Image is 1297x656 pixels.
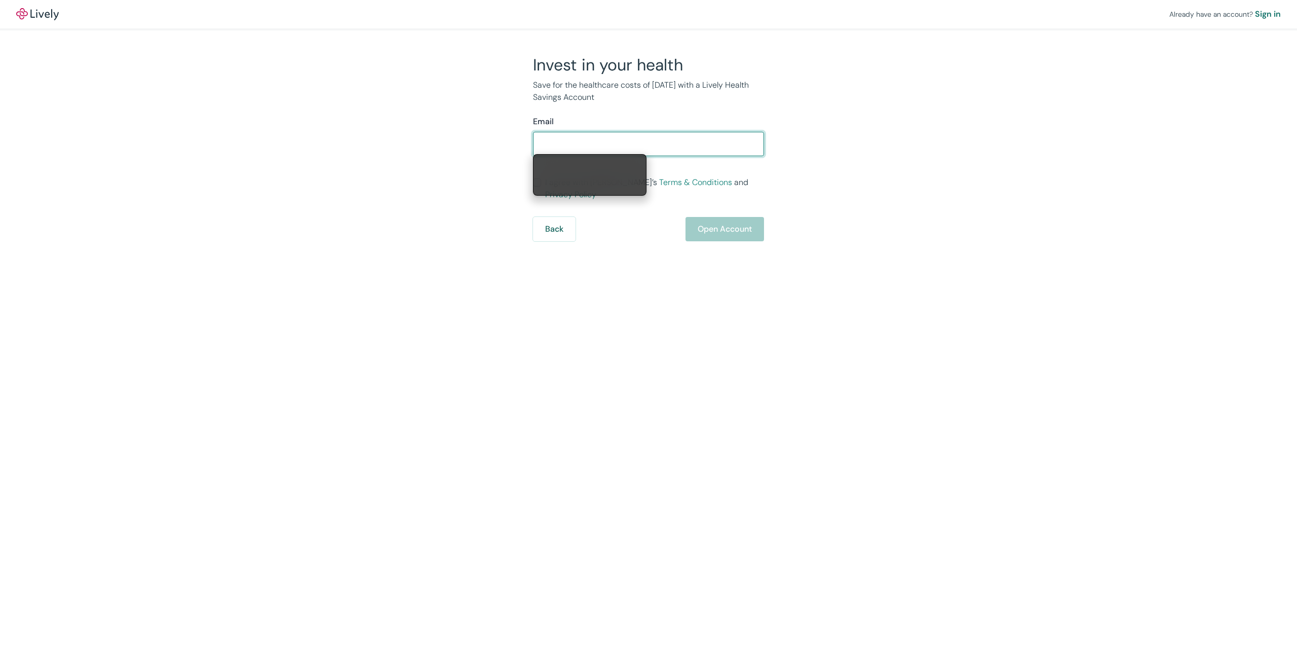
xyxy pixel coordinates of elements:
[533,116,554,128] label: Email
[533,79,764,103] p: Save for the healthcare costs of [DATE] with a Lively Health Savings Account
[545,176,764,201] span: I agree with [PERSON_NAME]’s and
[1169,8,1281,20] div: Already have an account?
[16,8,59,20] img: Lively
[659,177,732,188] a: Terms & Conditions
[533,55,764,75] h2: Invest in your health
[16,8,59,20] a: LivelyLively
[533,217,576,241] button: Back
[1255,8,1281,20] a: Sign in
